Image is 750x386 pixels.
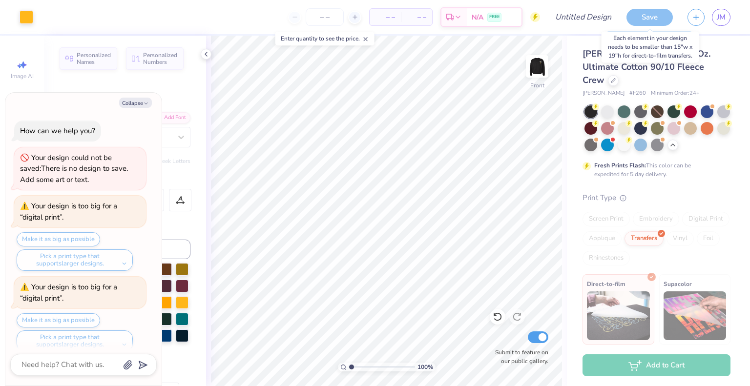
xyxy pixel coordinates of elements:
label: Submit to feature on our public gallery. [490,348,548,366]
span: Direct-to-film [587,279,625,289]
button: Collapse [119,98,152,108]
div: Your design is too big for a “digital print”. [20,201,117,222]
div: Print Type [583,192,730,203]
span: Image AI [11,72,34,80]
a: JM [712,9,730,26]
div: Front [530,81,544,90]
span: [PERSON_NAME] [583,89,625,98]
div: Applique [583,231,622,246]
div: Vinyl [667,231,694,246]
div: Each element in your design needs to be smaller than 15"w x 19"h for direct-to-film transfers. [602,31,699,62]
img: Supacolor [664,291,727,340]
div: Foil [697,231,720,246]
span: FREE [489,14,500,20]
span: 100 % [417,363,433,371]
span: Personalized Numbers [143,52,178,65]
div: Text Tool [60,89,190,102]
div: This color can be expedited for 5 day delivery. [594,161,714,179]
input: – – [306,8,344,26]
div: Transfers [625,231,664,246]
div: Screen Print [583,212,630,226]
span: JM [717,12,726,23]
div: Embroidery [633,212,679,226]
img: Front [527,57,547,76]
input: Untitled Design [547,7,619,27]
div: Digital Print [682,212,729,226]
div: Your design could not be saved: There is no design to save. Add some art or text. [20,152,140,185]
span: – – [375,12,395,22]
span: – – [407,12,426,22]
span: Personalized Names [77,52,111,65]
strong: Fresh Prints Flash: [594,162,646,169]
span: N/A [472,12,483,22]
span: Minimum Order: 24 + [651,89,700,98]
div: How can we help you? [20,126,95,136]
div: Rhinestones [583,251,630,265]
span: [PERSON_NAME] Adult 9.7 Oz. Ultimate Cotton 90/10 Fleece Crew [583,48,710,86]
img: Direct-to-film [587,291,650,340]
div: Enter quantity to see the price. [275,32,375,45]
div: Add Font [152,112,190,123]
span: Supacolor [664,279,692,289]
span: # F260 [629,89,646,98]
div: Your design is too big for a “digital print”. [20,282,117,303]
